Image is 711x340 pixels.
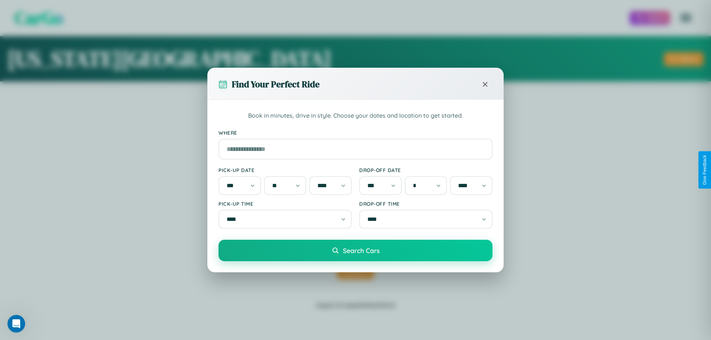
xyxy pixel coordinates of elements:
[218,240,493,261] button: Search Cars
[359,167,493,173] label: Drop-off Date
[218,111,493,121] p: Book in minutes, drive in style. Choose your dates and location to get started.
[218,167,352,173] label: Pick-up Date
[218,129,493,136] label: Where
[343,246,380,255] span: Search Cars
[232,78,320,90] h3: Find Your Perfect Ride
[359,201,493,207] label: Drop-off Time
[218,201,352,207] label: Pick-up Time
